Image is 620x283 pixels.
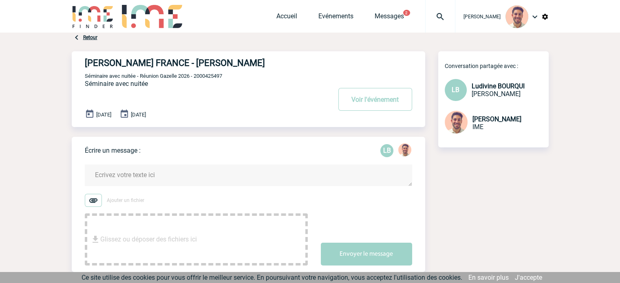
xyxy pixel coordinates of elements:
img: IME-Finder [72,5,114,28]
a: Retour [83,35,97,40]
span: Ludivine BOURQUI [472,82,525,90]
span: [DATE] [96,112,111,118]
p: Écrire un message : [85,147,141,154]
span: Glissez ou déposer des fichiers ici [100,219,197,260]
span: [PERSON_NAME] [472,115,521,123]
a: Evénements [318,12,353,24]
div: Yanis DE CLERCQ [398,143,411,158]
h4: [PERSON_NAME] FRANCE - [PERSON_NAME] [85,58,307,68]
span: Séminaire avec nuitée [85,80,148,88]
button: Envoyer le message [321,243,412,265]
span: Séminaire avec nuitée - Réunion Gazelle 2026 - 2000425497 [85,73,222,79]
a: Messages [375,12,404,24]
span: LB [452,86,459,94]
span: [PERSON_NAME] [472,90,521,98]
span: [DATE] [131,112,146,118]
a: En savoir plus [468,274,509,281]
span: Ajouter un fichier [107,197,144,203]
div: Ludivine BOURQUI [380,144,393,157]
span: IME [472,123,483,131]
span: Ce site utilise des cookies pour vous offrir le meilleur service. En poursuivant votre navigation... [82,274,462,281]
p: Conversation partagée avec : [445,63,549,69]
span: [PERSON_NAME] [463,14,501,20]
img: file_download.svg [90,235,100,244]
p: LB [380,144,393,157]
img: 132114-0.jpg [398,143,411,156]
img: 132114-0.jpg [445,111,468,134]
a: J'accepte [515,274,542,281]
button: 2 [403,10,410,16]
img: 132114-0.jpg [505,5,528,28]
a: Accueil [276,12,297,24]
button: Voir l'événement [338,88,412,111]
